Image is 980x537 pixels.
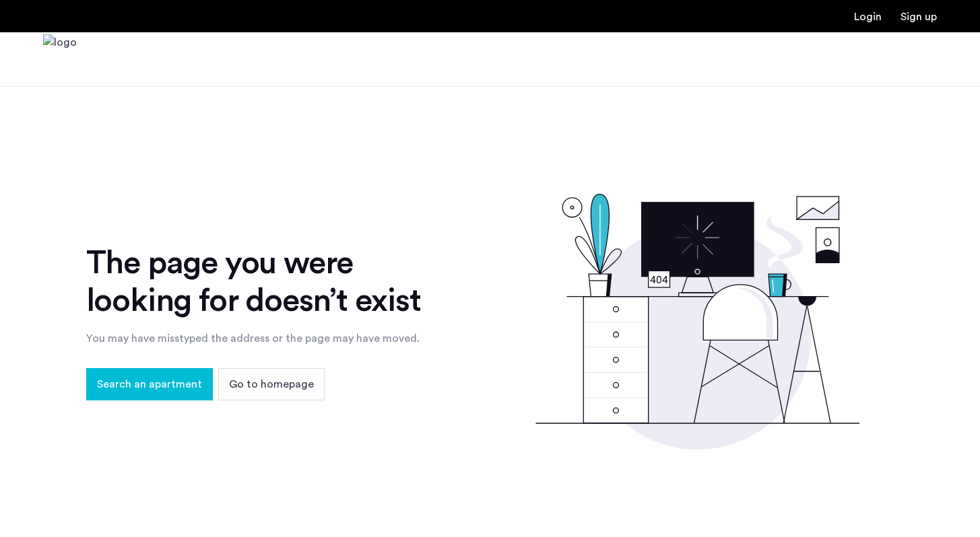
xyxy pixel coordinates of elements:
[854,11,882,22] a: Login
[43,34,77,85] a: Cazamio Logo
[86,330,445,347] div: You may have misstyped the address or the page may have moved.
[229,376,314,392] span: Go to homepage
[86,244,445,320] div: The page you were looking for doesn’t exist
[901,11,937,22] a: Registration
[97,376,202,392] span: Search an apartment
[86,368,213,400] button: button
[218,368,325,400] button: button
[43,34,77,85] img: logo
